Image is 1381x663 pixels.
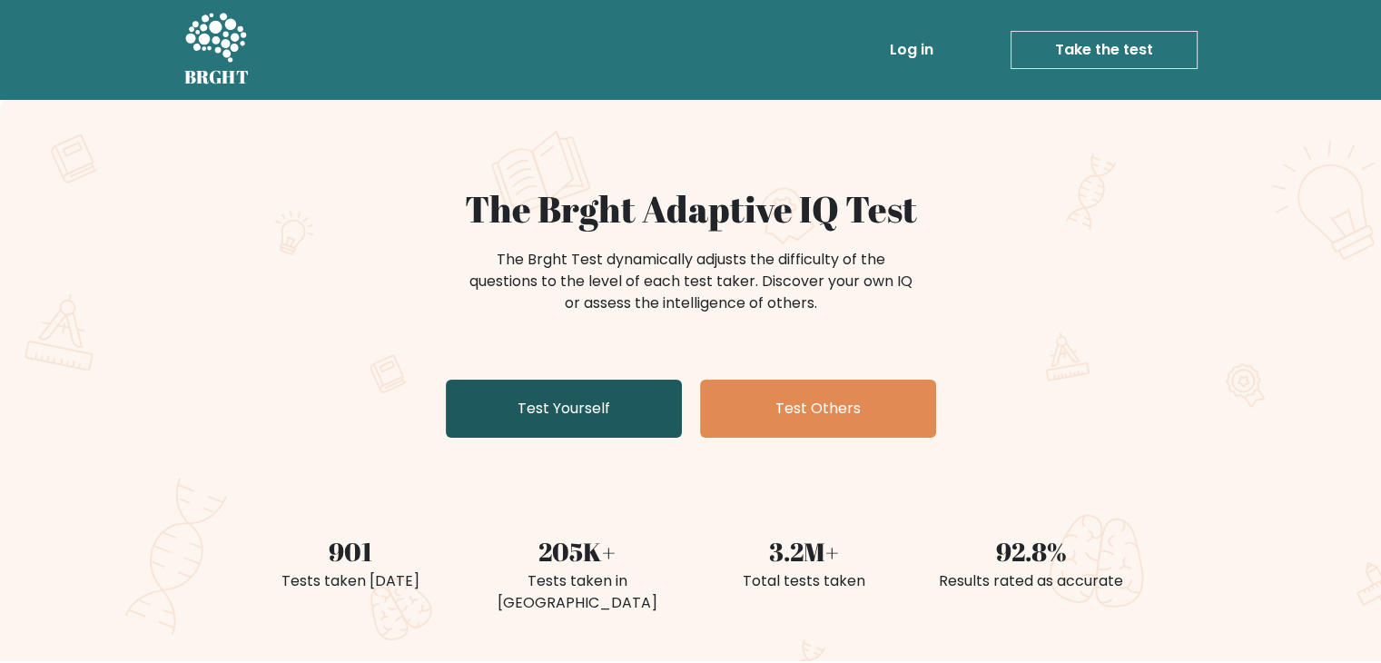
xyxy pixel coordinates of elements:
div: The Brght Test dynamically adjusts the difficulty of the questions to the level of each test take... [464,249,918,314]
a: BRGHT [184,7,250,93]
div: 901 [248,532,453,570]
div: 3.2M+ [702,532,907,570]
a: Test Yourself [446,380,682,438]
div: Total tests taken [702,570,907,592]
a: Log in [883,32,941,68]
div: Tests taken in [GEOGRAPHIC_DATA] [475,570,680,614]
div: Results rated as accurate [929,570,1134,592]
h1: The Brght Adaptive IQ Test [248,187,1134,231]
div: 205K+ [475,532,680,570]
div: Tests taken [DATE] [248,570,453,592]
h5: BRGHT [184,66,250,88]
a: Take the test [1011,31,1198,69]
div: 92.8% [929,532,1134,570]
a: Test Others [700,380,936,438]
